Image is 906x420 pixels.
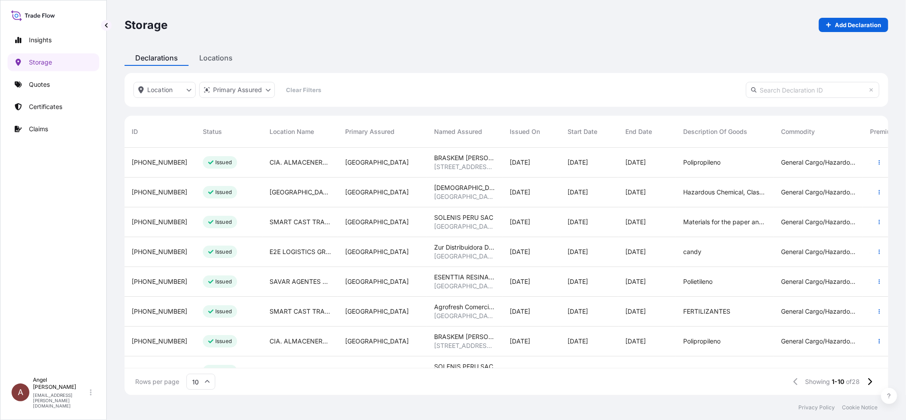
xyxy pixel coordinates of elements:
div: Locations [189,50,243,66]
span: [PHONE_NUMBER] [132,158,187,167]
span: SMART CAST TRADING S.A.C. [270,218,331,226]
span: [DATE] [625,188,646,197]
span: [STREET_ADDRESS][PERSON_NAME] [434,162,495,171]
span: $ [870,338,874,344]
span: [DATE] [510,158,530,167]
span: [DATE] [625,218,646,226]
span: [DATE] [625,247,646,256]
span: [PHONE_NUMBER] [132,247,187,256]
span: $ [870,249,874,255]
span: General Cargo/Hazardous Material [781,247,856,256]
p: Issued [215,189,232,196]
span: General Cargo/Hazardous Material [781,307,856,316]
span: [GEOGRAPHIC_DATA] [434,192,495,201]
span: Description of Goods [683,127,747,136]
p: Issued [215,248,232,255]
span: SMART CAST TRADING S.A.C. [270,307,331,316]
span: SOLENIS PERU SAC [434,213,493,222]
p: [EMAIL_ADDRESS][PERSON_NAME][DOMAIN_NAME] [33,392,88,408]
span: [PHONE_NUMBER] [132,307,187,316]
span: End Date [625,127,652,136]
span: [DATE] [625,367,646,376]
span: A [18,388,23,397]
p: Primary Assured [213,85,262,94]
span: [DATE] [510,337,530,346]
input: Search Declaration ID [746,82,879,98]
span: Premium [870,127,896,136]
span: General Cargo/Hazardous Material [781,367,856,376]
span: [GEOGRAPHIC_DATA] [345,158,409,167]
p: Issued [215,278,232,285]
a: Privacy Policy [798,404,835,411]
span: candy [683,247,701,256]
span: CIA. ALMACENERA LA COLONIAL S.A [270,337,331,346]
div: Declarations [125,50,189,66]
span: [DATE] [625,158,646,167]
button: distributor Filter options [199,82,275,98]
span: [PHONE_NUMBER] [132,367,187,376]
span: Rows per page [135,377,179,386]
span: [GEOGRAPHIC_DATA] [345,307,409,316]
span: [GEOGRAPHIC_DATA] [270,188,331,197]
span: [GEOGRAPHIC_DATA] [345,247,409,256]
span: [PHONE_NUMBER] [132,218,187,226]
span: [GEOGRAPHIC_DATA], [GEOGRAPHIC_DATA] [434,222,495,231]
span: General Cargo/Hazardous Material [781,218,856,226]
span: SOLENIS PERU SAC [434,362,493,371]
span: Agrofresh Comercial Peru S.A.C. [434,303,495,311]
span: [GEOGRAPHIC_DATA] [345,188,409,197]
p: Issued [215,338,232,345]
span: Named Assured [434,127,482,136]
span: Primary Assured [345,127,395,136]
span: [GEOGRAPHIC_DATA] [434,311,495,320]
span: General Cargo/Hazardous Material [781,277,856,286]
span: [DATE] [625,337,646,346]
span: BRASKEM [PERSON_NAME] [GEOGRAPHIC_DATA] [434,153,495,162]
p: Claims [29,125,48,133]
a: Quotes [8,76,99,93]
span: Commodity [781,127,815,136]
span: Hazardous Chemical, Class 3, 8, 9 [683,188,767,197]
span: [DATE] [568,158,588,167]
span: [GEOGRAPHIC_DATA] [345,218,409,226]
span: [DATE] [510,188,530,197]
span: [DATE] [568,337,588,346]
span: ESENTTIA RESINAS DEL PERU SAC [434,273,495,282]
span: [GEOGRAPHIC_DATA], [GEOGRAPHIC_DATA] [434,252,495,261]
span: ID [132,127,138,136]
span: $ [870,308,874,315]
span: [DATE] [568,307,588,316]
span: General Cargo/Hazardous Material [781,158,856,167]
p: Add Declaration [835,20,881,29]
span: SMART CAST TRADING S.A.C. [270,367,331,376]
span: [GEOGRAPHIC_DATA] [345,367,409,376]
a: Insights [8,31,99,49]
span: of 28 [846,377,860,386]
span: E2E LOGISTICS GROUP S.A.C. [270,247,331,256]
span: [DATE] [510,307,530,316]
p: Quotes [29,80,50,89]
span: [DATE] [510,277,530,286]
span: Showing [805,377,830,386]
span: FERTILIZANTES [683,307,730,316]
span: [STREET_ADDRESS][PERSON_NAME] [434,341,495,350]
a: Cookie Notice [842,404,878,411]
span: [DATE] [568,247,588,256]
span: [DEMOGRAPHIC_DATA] PERU SAC (Solvay) [434,183,495,192]
span: [GEOGRAPHIC_DATA] [345,277,409,286]
a: Claims [8,120,99,138]
span: [DATE] [568,188,588,197]
span: General Cargo/Hazardous Material [781,188,856,197]
p: Issued [215,308,232,315]
span: Test [683,367,696,376]
p: Clear Filters [286,85,321,94]
span: [GEOGRAPHIC_DATA] [345,337,409,346]
span: [DATE] [568,367,588,376]
p: Issued [215,218,232,226]
p: Storage [29,58,52,67]
span: General Cargo/Hazardous Material [781,337,856,346]
span: BRASKEM [PERSON_NAME] [GEOGRAPHIC_DATA] [434,332,495,341]
span: $ [870,368,874,374]
span: $ [870,279,874,285]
